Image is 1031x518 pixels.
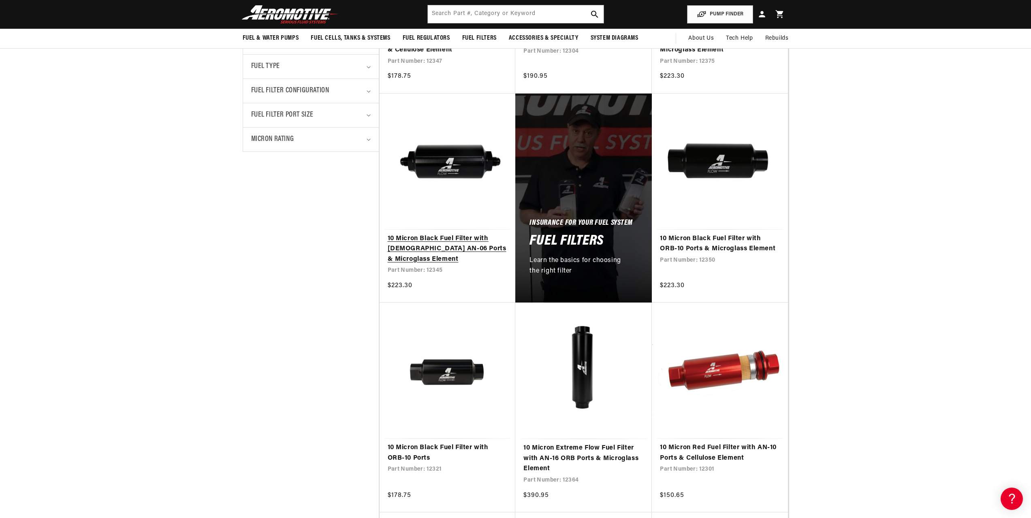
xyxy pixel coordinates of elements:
summary: Micron Rating (0 selected) [251,128,371,151]
summary: Fuel Cells, Tanks & Systems [305,29,396,48]
summary: Fuel & Water Pumps [237,29,305,48]
span: Fuel Type [251,61,280,72]
input: Search by Part Number, Category or Keyword [428,5,604,23]
span: Fuel Filters [462,34,497,43]
summary: Fuel Type (0 selected) [251,55,371,79]
span: Micron Rating [251,134,294,145]
span: Fuel & Water Pumps [243,34,299,43]
a: Brushless Fuel Pumps [8,166,154,178]
button: Contact Us [8,217,154,231]
span: Tech Help [726,34,753,43]
div: General [8,56,154,64]
a: Getting Started [8,69,154,81]
a: 10 Micron Black Fuel Filter with ORB-10 Ports [388,443,508,463]
button: search button [586,5,604,23]
div: Frequently Asked Questions [8,90,154,97]
span: About Us [688,35,714,41]
span: Fuel Regulators [403,34,450,43]
a: Carbureted Regulators [8,128,154,140]
span: System Diagrams [591,34,638,43]
summary: Accessories & Specialty [503,29,585,48]
a: 10 Micron Black Fuel Filter with [DEMOGRAPHIC_DATA] AN-06 Ports & Microglass Element [388,234,508,265]
span: Rebuilds [765,34,789,43]
h5: Insurance For Your Fuel System [529,220,633,227]
p: Learn the basics for choosing the right filter [529,256,629,276]
a: 10 Micron Extreme Flow Fuel Filter with AN-16 ORB Ports & Microglass Element [523,443,644,474]
summary: Fuel Regulators [397,29,456,48]
summary: Tech Help [720,29,759,48]
a: About Us [682,29,720,48]
a: 10 Micron Black Fuel Filter with AN-08 [DEMOGRAPHIC_DATA] Ports & Microglass Element [660,24,780,55]
a: 10 Micron Black Fuel Filter with [DEMOGRAPHIC_DATA] AN-06 Ports & Cellulose Element [388,24,508,55]
span: Accessories & Specialty [509,34,578,43]
span: Fuel Filter Configuration [251,85,329,97]
summary: Rebuilds [759,29,795,48]
a: Carbureted Fuel Pumps [8,115,154,128]
summary: Fuel Filters [456,29,503,48]
a: 340 Stealth Fuel Pumps [8,153,154,165]
a: POWERED BY ENCHANT [111,233,156,241]
h2: Fuel Filters [529,235,604,248]
span: Fuel Filter Port Size [251,109,314,121]
a: EFI Fuel Pumps [8,140,154,153]
span: Fuel Cells, Tanks & Systems [311,34,390,43]
a: 10 Micron Black Fuel Filter with ORB-10 Ports & Microglass Element [660,234,780,254]
summary: Fuel Filter Configuration (0 selected) [251,79,371,103]
img: Aeromotive [239,5,341,24]
a: 10 Micron Red Fuel Filter with AN-10 Ports & Cellulose Element [660,443,780,463]
a: EFI Regulators [8,102,154,115]
summary: System Diagrams [585,29,645,48]
summary: Fuel Filter Port Size (0 selected) [251,103,371,127]
button: PUMP FINDER [687,5,753,23]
